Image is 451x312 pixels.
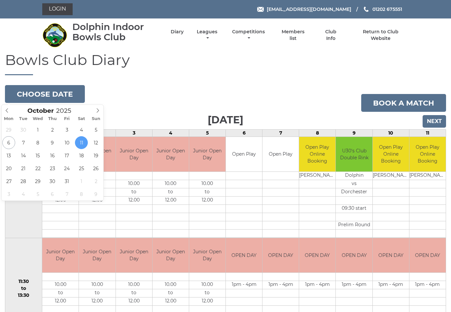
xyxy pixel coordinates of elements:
img: Phone us [364,7,368,12]
td: 1pm - 4pm [373,281,409,289]
span: October 31, 2025 [60,175,73,188]
td: 10.00 [116,180,152,188]
td: to [116,188,152,196]
span: September 30, 2025 [17,123,30,136]
td: 10.00 [79,281,115,289]
td: 3 [116,130,152,137]
span: October 8, 2025 [31,136,44,149]
td: 12.00 [189,196,225,204]
td: 1pm - 4pm [409,281,446,289]
td: 12.00 [42,297,79,306]
td: 10.00 [153,180,189,188]
span: October 24, 2025 [60,162,73,175]
td: [PERSON_NAME] [373,172,409,180]
td: 11 [409,130,446,137]
td: U30's Club Double Rink [336,137,372,172]
td: 1pm - 4pm [336,281,372,289]
img: Email [257,7,264,12]
td: 6 [226,130,262,137]
td: to [189,188,225,196]
span: Tue [16,117,31,121]
a: Book a match [361,94,446,112]
span: October 16, 2025 [46,149,59,162]
span: Sun [89,117,103,121]
td: [PERSON_NAME] [409,172,446,180]
td: to [153,289,189,297]
td: 12.00 [153,196,189,204]
td: 1pm - 4pm [262,281,299,289]
span: [EMAIL_ADDRESS][DOMAIN_NAME] [267,6,351,12]
td: Open Play Online Booking [373,137,409,172]
td: 12.00 [189,297,225,306]
span: November 8, 2025 [75,188,88,201]
td: Junior Open Day [116,238,152,273]
td: 12.00 [153,297,189,306]
td: Open Play [226,137,262,172]
td: OPEN DAY [299,238,335,273]
span: October 1, 2025 [31,123,44,136]
td: OPEN DAY [226,238,262,273]
td: 09:30 start [336,204,372,213]
td: Open Play Online Booking [409,137,446,172]
td: [PERSON_NAME] [299,172,335,180]
td: 1pm - 4pm [226,281,262,289]
td: 4 [152,130,189,137]
span: October 25, 2025 [75,162,88,175]
button: Choose date [5,85,85,103]
span: October 5, 2025 [89,123,102,136]
span: October 12, 2025 [89,136,102,149]
span: September 29, 2025 [2,123,15,136]
a: Email [EMAIL_ADDRESS][DOMAIN_NAME] [257,6,351,13]
span: November 3, 2025 [2,188,15,201]
td: vs [336,180,372,188]
span: October 29, 2025 [31,175,44,188]
span: October 4, 2025 [75,123,88,136]
span: November 7, 2025 [60,188,73,201]
span: November 9, 2025 [89,188,102,201]
input: Scroll to increment [54,107,80,114]
span: Sat [74,117,89,121]
a: Leagues [195,29,219,42]
span: November 1, 2025 [75,175,88,188]
span: October 26, 2025 [89,162,102,175]
a: Club Info [320,29,341,42]
td: to [153,188,189,196]
span: November 2, 2025 [89,175,102,188]
span: November 4, 2025 [17,188,30,201]
input: Next [423,115,446,128]
td: Open Play [262,137,299,172]
span: October 23, 2025 [46,162,59,175]
td: Junior Open Day [116,137,152,172]
td: Junior Open Day [153,238,189,273]
td: OPEN DAY [262,238,299,273]
td: 10.00 [153,281,189,289]
td: Junior Open Day [189,137,225,172]
td: 1pm - 4pm [299,281,335,289]
span: October 22, 2025 [31,162,44,175]
td: to [42,289,79,297]
span: October 13, 2025 [2,149,15,162]
span: October 27, 2025 [2,175,15,188]
td: to [189,289,225,297]
td: 10.00 [116,281,152,289]
td: OPEN DAY [336,238,372,273]
span: October 15, 2025 [31,149,44,162]
td: Junior Open Day [189,238,225,273]
img: Dolphin Indoor Bowls Club [42,23,67,47]
span: November 6, 2025 [46,188,59,201]
a: Login [42,3,73,15]
span: October 11, 2025 [75,136,88,149]
span: Wed [31,117,45,121]
span: October 2, 2025 [46,123,59,136]
td: 10.00 [189,281,225,289]
td: 10 [372,130,409,137]
span: October 7, 2025 [17,136,30,149]
div: Dolphin Indoor Bowls Club [72,22,159,42]
td: Prelim Round [336,221,372,229]
span: October 14, 2025 [17,149,30,162]
td: Junior Open Day [79,238,115,273]
td: 10.00 [189,180,225,188]
td: Junior Open Day [42,238,79,273]
span: Thu [45,117,60,121]
td: OPEN DAY [373,238,409,273]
